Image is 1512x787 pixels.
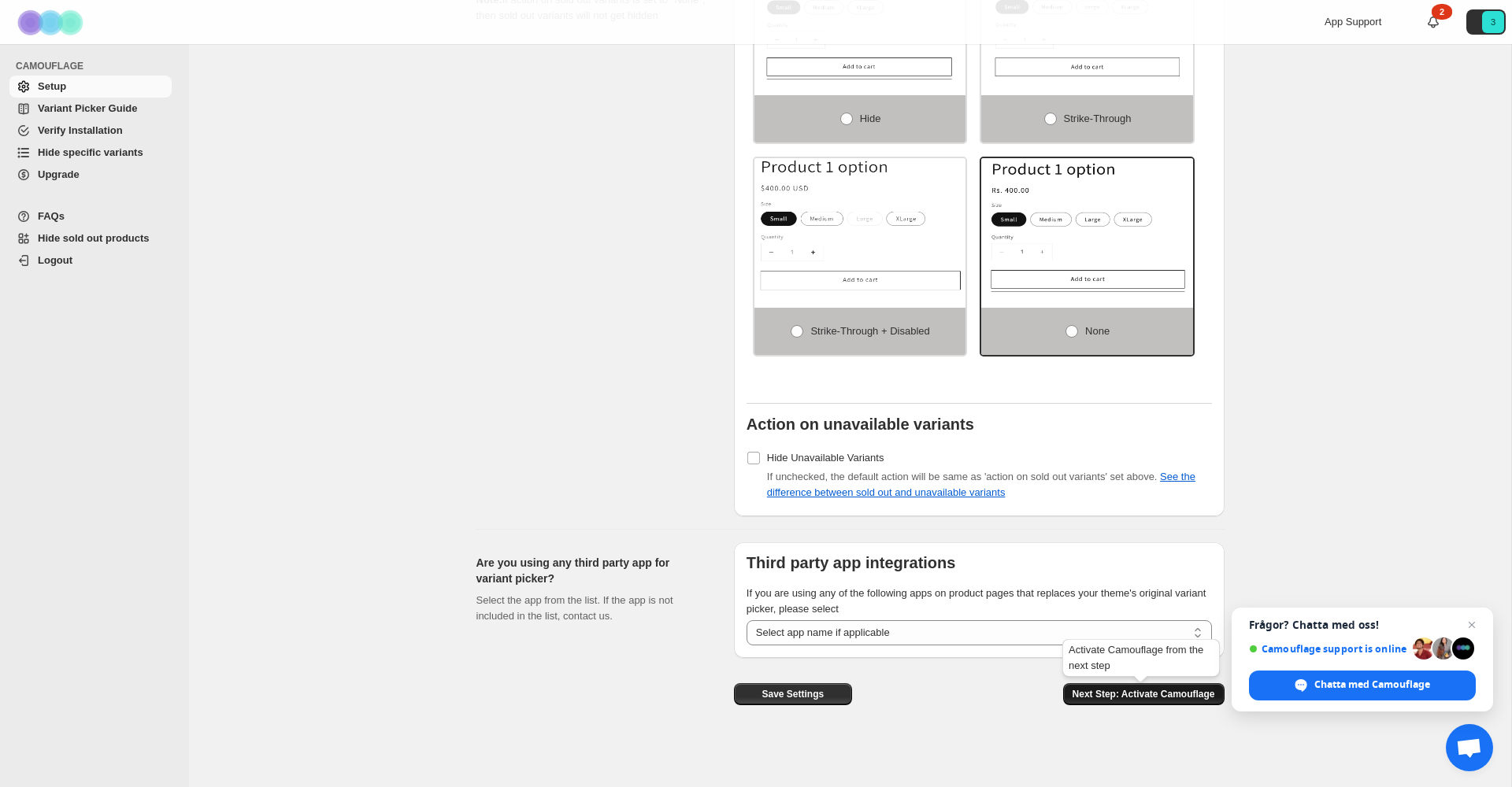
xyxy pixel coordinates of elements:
h2: Are you using any third party app for variant picker? [476,555,709,586]
span: Logout [38,254,72,266]
button: Next Step: Activate Camouflage [1063,683,1225,705]
span: Select the app from the list. If the app is not included in the list, contact us. [476,594,673,622]
span: Avatar with initials 3 [1482,11,1504,33]
span: Hide sold out products [38,232,150,244]
span: FAQs [38,210,65,222]
div: Öppna chatt [1446,724,1493,771]
span: Next Step: Activate Camouflage [1073,688,1215,700]
div: 2 [1432,4,1452,20]
span: Hide Unavailable Variants [767,452,884,464]
text: 3 [1491,17,1495,27]
span: Variant Picker Guide [38,102,137,114]
button: Avatar with initials 3 [1466,9,1506,35]
span: Setup [38,80,66,92]
a: FAQs [9,205,172,227]
span: None [1085,325,1110,337]
span: Strike-through [1064,113,1132,124]
span: Verify Installation [38,124,123,136]
span: If unchecked, the default action will be same as 'action on sold out variants' set above. [767,471,1195,498]
span: If you are using any of the following apps on product pages that replaces your theme's original v... [747,587,1206,615]
a: Variant Picker Guide [9,98,172,120]
img: None [981,158,1193,292]
a: Hide specific variants [9,142,172,164]
span: Camouflage support is online [1249,643,1407,655]
span: CAMOUFLAGE [16,60,178,72]
span: App Support [1325,16,1381,28]
span: Frågor? Chatta med oss! [1249,619,1476,631]
div: Chatta med Camouflage [1249,671,1476,700]
span: Strike-through + Disabled [810,325,929,337]
img: Strike-through + Disabled [754,158,966,292]
img: Camouflage [13,1,91,44]
b: Third party app integrations [747,554,956,571]
span: Save Settings [762,688,824,700]
a: Setup [9,76,172,98]
span: Upgrade [38,168,80,180]
a: Upgrade [9,164,172,186]
a: Verify Installation [9,120,172,142]
span: Stäng chatt [1462,615,1481,634]
span: Hide [860,113,881,124]
b: Action on unavailable variants [747,416,974,433]
span: Hide specific variants [38,146,143,158]
button: Save Settings [734,683,852,705]
a: 2 [1425,14,1441,30]
span: Chatta med Camouflage [1314,678,1430,692]
a: Logout [9,249,172,272]
a: Hide sold out products [9,227,172,249]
